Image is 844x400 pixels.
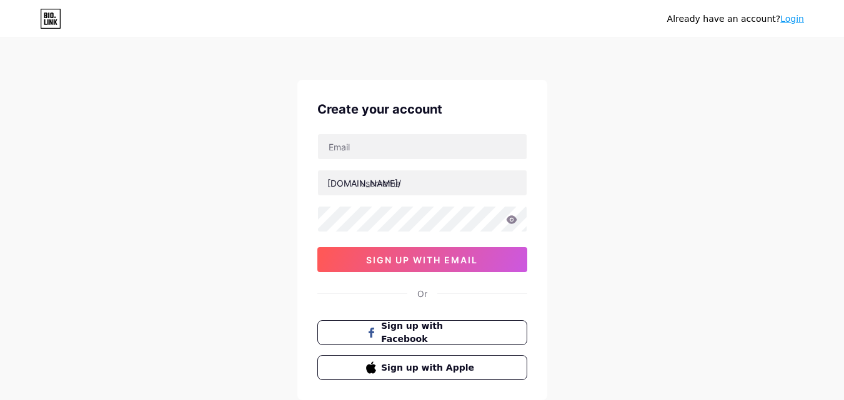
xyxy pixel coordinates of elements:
input: Email [318,134,527,159]
div: Already have an account? [667,12,804,26]
div: Or [417,287,427,300]
div: Create your account [317,100,527,119]
input: username [318,170,527,195]
span: sign up with email [366,255,478,265]
span: Sign up with Apple [381,361,478,374]
span: Sign up with Facebook [381,320,478,346]
a: Login [780,14,804,24]
button: Sign up with Facebook [317,320,527,345]
button: sign up with email [317,247,527,272]
div: [DOMAIN_NAME]/ [327,177,401,190]
button: Sign up with Apple [317,355,527,380]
